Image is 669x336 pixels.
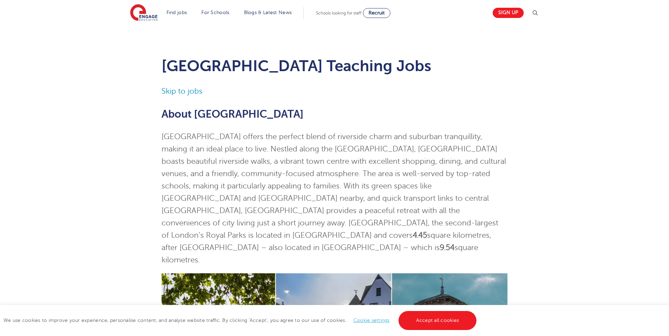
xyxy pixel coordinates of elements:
[162,131,507,266] p: [GEOGRAPHIC_DATA] offers the perfect blend of riverside charm and suburban tranquillity, making i...
[162,108,507,120] h2: About [GEOGRAPHIC_DATA]
[440,243,455,252] strong: 9.54
[130,4,158,22] img: Engage Education
[369,10,385,15] span: Recruit
[201,10,229,15] a: For Schools
[493,8,524,18] a: Sign up
[363,8,390,18] a: Recruit
[244,10,292,15] a: Blogs & Latest News
[353,318,390,323] a: Cookie settings
[162,87,202,95] a: Skip to jobs
[413,231,427,239] strong: 4.45
[4,318,478,323] span: We use cookies to improve your experience, personalise content, and analyse website traffic. By c...
[316,11,361,15] span: Schools looking for staff
[399,311,477,330] a: Accept all cookies
[162,57,507,75] h1: [GEOGRAPHIC_DATA] Teaching Jobs
[166,10,187,15] a: Find jobs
